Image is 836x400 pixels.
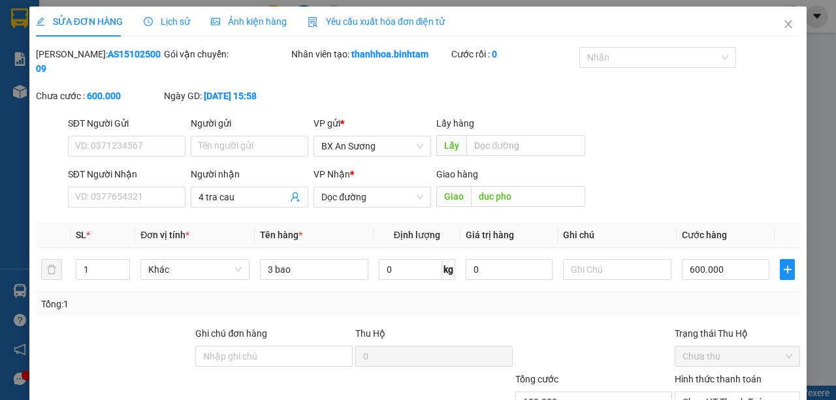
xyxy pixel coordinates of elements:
span: Giao [436,186,471,207]
div: SĐT Người Gửi [68,116,185,131]
div: [PERSON_NAME]: [36,47,161,76]
b: thanhhoa.binhtam [351,49,428,59]
span: Giao hàng [436,169,478,179]
div: Gói vận chuyển: [164,47,289,61]
div: Người nhận [191,167,308,181]
span: Thu Hộ [355,328,385,339]
div: Cước rồi : [451,47,577,61]
span: user-add [290,192,300,202]
button: delete [41,259,62,280]
div: VP gửi [313,116,431,131]
b: [DATE] 15:58 [204,91,257,101]
button: plus [780,259,795,280]
span: Lấy [436,135,466,156]
span: Cước hàng [682,230,727,240]
input: Dọc đường [466,135,585,156]
div: Ngày GD: [164,89,289,103]
span: Lịch sử [144,16,190,27]
span: Ảnh kiện hàng [211,16,287,27]
span: Tên hàng [260,230,302,240]
span: Đơn vị tính [140,230,189,240]
label: Ghi chú đơn hàng [195,328,267,339]
span: SL [76,230,86,240]
span: VP Nhận [313,169,350,179]
div: SĐT Người Nhận [68,167,185,181]
div: Nhân viên tạo: [291,47,449,61]
input: VD: Bàn, Ghế [260,259,368,280]
input: Ghi Chú [563,259,671,280]
span: close [783,19,794,29]
span: Chưa thu [683,346,792,366]
span: plus [780,264,794,275]
span: clock-circle [144,17,153,26]
button: Close [770,7,807,43]
span: picture [211,17,220,26]
div: Trạng thái Thu Hộ [675,326,800,341]
span: edit [36,17,45,26]
label: Hình thức thanh toán [675,374,762,384]
input: Ghi chú đơn hàng [195,346,353,367]
b: 0 [492,49,497,59]
span: Dọc đường [321,187,423,207]
span: BX An Sương [321,136,423,156]
img: icon [308,17,318,27]
th: Ghi chú [558,223,677,248]
span: Khác [148,260,241,279]
span: Lấy hàng [436,118,474,129]
div: Tổng: 1 [41,297,324,311]
div: Người gửi [191,116,308,131]
span: kg [442,259,455,280]
span: Định lượng [394,230,440,240]
span: Giá trị hàng [466,230,514,240]
span: Tổng cước [515,374,558,384]
input: Dọc đường [471,186,585,207]
span: SỬA ĐƠN HÀNG [36,16,123,27]
div: Chưa cước : [36,89,161,103]
span: Yêu cầu xuất hóa đơn điện tử [308,16,445,27]
b: 600.000 [87,91,121,101]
